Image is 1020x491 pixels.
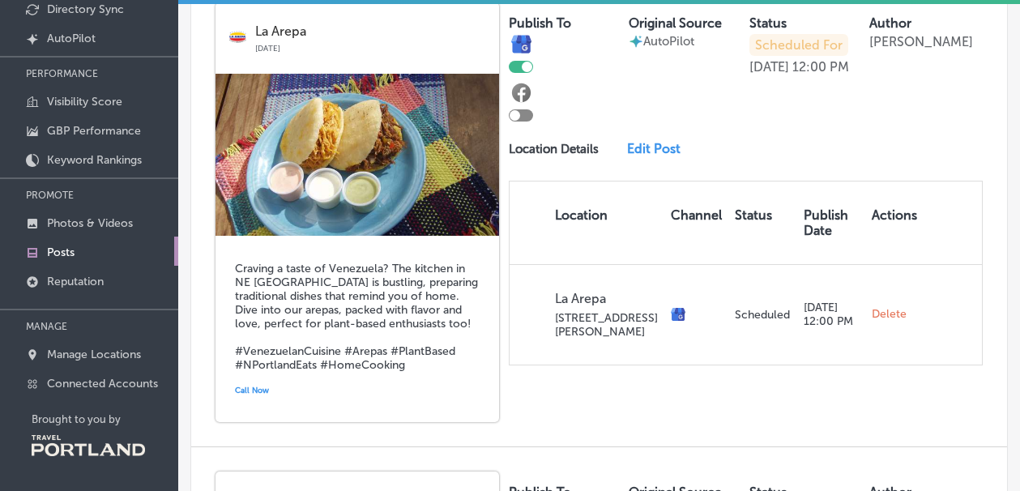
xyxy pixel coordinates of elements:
[792,59,849,75] p: 12:00 PM
[869,34,973,49] p: [PERSON_NAME]
[47,95,122,109] p: Visibility Score
[629,34,643,49] img: autopilot-icon
[797,181,865,264] th: Publish Date
[728,181,797,264] th: Status
[255,24,488,39] p: La Arepa
[32,413,178,425] p: Brought to you by
[749,34,848,56] p: Scheduled For
[47,377,158,391] p: Connected Accounts
[643,34,694,49] p: AutoPilot
[227,28,247,48] img: logo
[47,216,133,230] p: Photos & Videos
[749,59,789,75] p: [DATE]
[47,32,96,45] p: AutoPilot
[47,153,142,167] p: Keyword Rankings
[216,74,499,236] img: 1611735948image_7754931d-dc33-433c-b2da-3ed7196b7412.jpg
[509,142,599,156] p: Location Details
[872,307,907,322] span: Delete
[235,262,480,372] h5: Craving a taste of Venezuela? The kitchen in NE [GEOGRAPHIC_DATA] is bustling, preparing traditio...
[47,245,75,259] p: Posts
[47,2,124,16] p: Directory Sync
[664,181,728,264] th: Channel
[749,15,787,31] label: Status
[47,124,141,138] p: GBP Performance
[47,275,104,288] p: Reputation
[255,39,488,53] p: [DATE]
[47,348,141,361] p: Manage Locations
[510,181,664,264] th: Location
[869,15,911,31] label: Author
[627,141,690,156] a: Edit Post
[804,301,859,328] p: [DATE] 12:00 PM
[865,181,924,264] th: Actions
[555,311,658,339] p: [STREET_ADDRESS][PERSON_NAME]
[735,308,791,322] p: Scheduled
[629,15,722,31] label: Original Source
[509,15,571,31] label: Publish To
[32,435,145,456] img: Travel Portland
[555,291,658,306] p: La Arepa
